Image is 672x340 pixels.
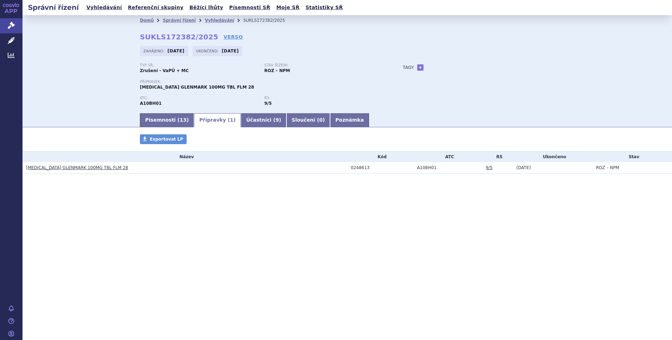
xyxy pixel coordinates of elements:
[140,113,194,127] a: Písemnosti (13)
[140,18,154,23] a: Domů
[26,165,128,170] a: [MEDICAL_DATA] GLENMARK 100MG TBL FLM 28
[264,68,290,73] strong: ROZ – NPM
[196,48,220,54] span: Ukončeno:
[140,134,187,144] a: Exportovat LP
[140,33,218,41] strong: SUKLS172382/2025
[143,48,166,54] span: Zahájeno:
[168,49,185,53] strong: [DATE]
[351,165,413,170] div: 0248613
[243,15,294,26] li: SUKLS172382/2025
[22,2,84,12] h2: Správní řízení
[264,96,382,100] p: RS:
[150,137,183,142] span: Exportovat LP
[126,3,186,12] a: Referenční skupiny
[22,152,347,162] th: Název
[330,113,369,127] a: Poznámka
[276,117,279,123] span: 9
[140,63,257,68] p: Typ SŘ:
[593,152,672,162] th: Stav
[140,101,162,106] strong: SITAGLIPTIN
[413,152,482,162] th: ATC
[241,113,286,127] a: Účastníci (9)
[274,3,302,12] a: Moje SŘ
[140,96,257,100] p: ATC:
[140,80,389,84] p: Přípravek:
[230,117,233,123] span: 1
[486,165,492,170] a: 9/5
[319,117,323,123] span: 0
[227,3,272,12] a: Písemnosti SŘ
[205,18,234,23] a: Vyhledávání
[224,33,243,40] a: VERSO
[286,113,330,127] a: Sloučení (0)
[403,63,414,72] h3: Tagy
[482,152,513,162] th: RS
[163,18,196,23] a: Správní řízení
[187,3,225,12] a: Běžící lhůty
[303,3,345,12] a: Statistiky SŘ
[516,165,531,170] span: [DATE]
[264,101,272,106] strong: léčiva k terapii diabetu, léčiva ovlivňující inkretinový systém
[140,85,254,90] span: [MEDICAL_DATA] GLENMARK 100MG TBL FLM 28
[180,117,186,123] span: 13
[413,162,482,174] td: SITAGLIPTIN
[347,152,413,162] th: Kód
[417,64,424,71] a: +
[264,63,382,68] p: Stav řízení:
[593,162,672,174] td: ROZ – NPM
[84,3,124,12] a: Vyhledávání
[194,113,241,127] a: Přípravky (1)
[222,49,239,53] strong: [DATE]
[140,68,189,73] strong: Zrušení - VaPÚ + MC
[513,152,592,162] th: Ukončeno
